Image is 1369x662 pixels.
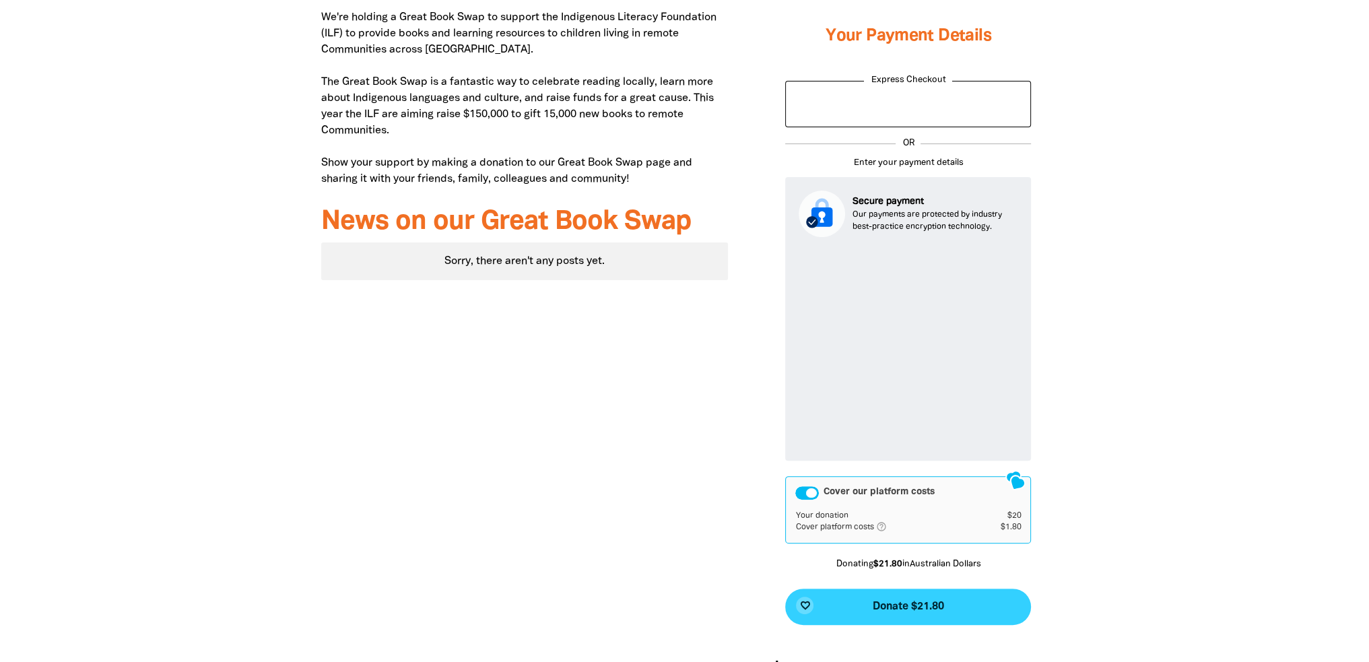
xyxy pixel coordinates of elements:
div: Sorry, there aren't any posts yet. [321,242,729,280]
td: Your donation [795,510,979,521]
i: favorite_border [799,600,810,611]
h3: News on our Great Book Swap [321,207,729,237]
i: help_outlined [875,521,897,532]
div: Paginated content [321,242,729,280]
button: Cover our platform costs [795,486,819,500]
iframe: PayPal-paypal [793,88,1024,118]
p: Our payments are protected by industry best-practice encryption technology. [852,209,1017,233]
p: Secure payment [852,195,1017,209]
td: $1.80 [980,521,1022,533]
span: Donate $21.80 [873,601,944,612]
p: Donating in Australian Dollars [785,558,1031,572]
h3: Your Payment Details [785,9,1031,63]
button: favorite_borderDonate $21.80 [785,589,1031,625]
b: $21.80 [873,560,902,568]
p: Enter your payment details [785,157,1031,170]
iframe: Secure payment input frame [796,248,1020,450]
td: Cover platform costs [795,521,979,533]
p: OR [896,137,921,151]
p: We're holding a Great Book Swap to support the Indigenous Literacy Foundation (ILF) to provide bo... [321,9,729,187]
legend: Express Checkout [864,74,952,88]
td: $20 [980,510,1022,521]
